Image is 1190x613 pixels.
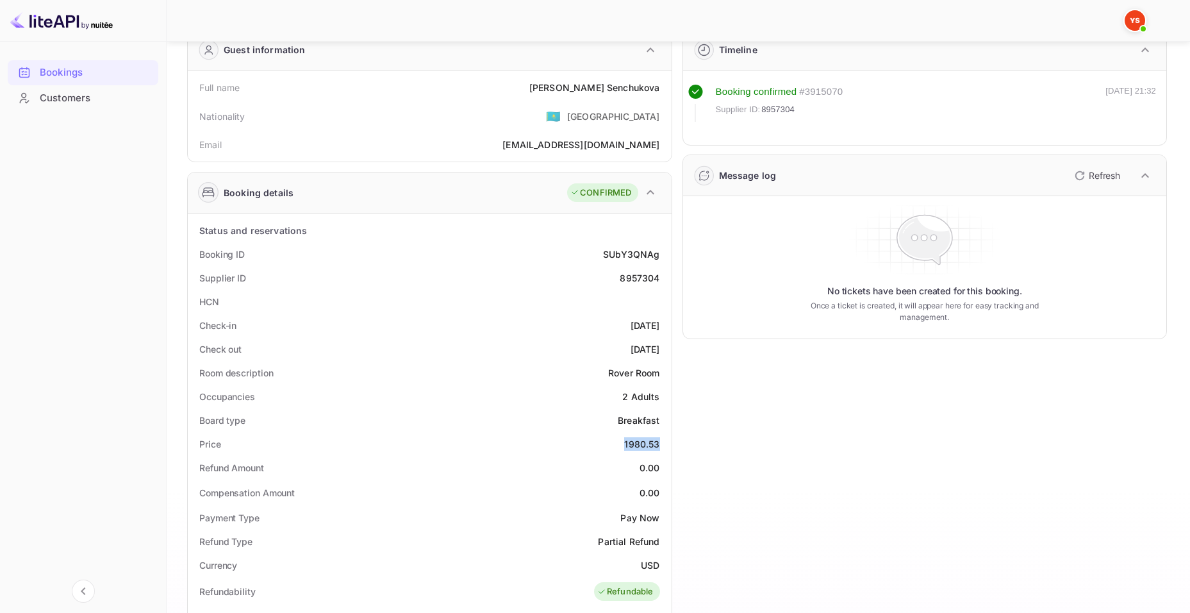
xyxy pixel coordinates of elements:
[199,486,295,500] div: Compensation Amount
[603,248,659,261] div: SUbY3QNAg
[199,366,273,380] div: Room description
[641,558,659,572] div: USD
[719,43,757,56] div: Timeline
[72,580,95,603] button: Collapse navigation
[199,342,242,356] div: Check out
[1105,85,1156,122] div: [DATE] 21:32
[1089,169,1120,182] p: Refresh
[199,224,307,237] div: Status and reservations
[598,535,659,548] div: Partial Refund
[827,285,1022,298] p: No tickets have been created for this booking.
[8,60,158,84] a: Bookings
[199,437,221,451] div: Price
[529,81,660,94] div: [PERSON_NAME] Senchukova
[199,511,260,525] div: Payment Type
[608,366,660,380] div: Rover Room
[8,86,158,111] div: Customers
[199,461,264,474] div: Refund Amount
[40,65,152,80] div: Bookings
[719,169,777,182] div: Message log
[8,60,158,85] div: Bookings
[620,511,659,525] div: Pay Now
[224,186,293,199] div: Booking details
[199,558,237,572] div: Currency
[199,390,255,403] div: Occupancies
[631,342,660,356] div: [DATE]
[224,43,306,56] div: Guest information
[640,461,660,474] div: 0.00
[570,187,631,199] div: CONFIRMED
[795,300,1055,323] p: Once a ticket is created, it will appear here for easy tracking and management.
[199,535,252,548] div: Refund Type
[597,585,654,598] div: Refundable
[716,85,797,99] div: Booking confirmed
[640,486,660,500] div: 0.00
[631,319,660,332] div: [DATE]
[546,105,561,128] span: United States
[799,85,843,99] div: # 3915070
[1125,10,1145,31] img: Yandex Support
[8,86,158,110] a: Customers
[199,248,245,261] div: Booking ID
[567,110,660,123] div: [GEOGRAPHIC_DATA]
[199,81,240,94] div: Full name
[199,414,245,427] div: Board type
[199,110,245,123] div: Nationality
[199,295,219,308] div: HCN
[199,319,236,332] div: Check-in
[620,271,659,285] div: 8957304
[624,437,659,451] div: 1980.53
[1067,165,1125,186] button: Refresh
[502,138,659,151] div: [EMAIL_ADDRESS][DOMAIN_NAME]
[199,138,222,151] div: Email
[716,103,761,116] span: Supplier ID:
[199,585,256,598] div: Refundability
[40,91,152,106] div: Customers
[618,414,659,427] div: Breakfast
[761,103,795,116] span: 8957304
[10,10,113,31] img: LiteAPI logo
[199,271,246,285] div: Supplier ID
[622,390,659,403] div: 2 Adults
